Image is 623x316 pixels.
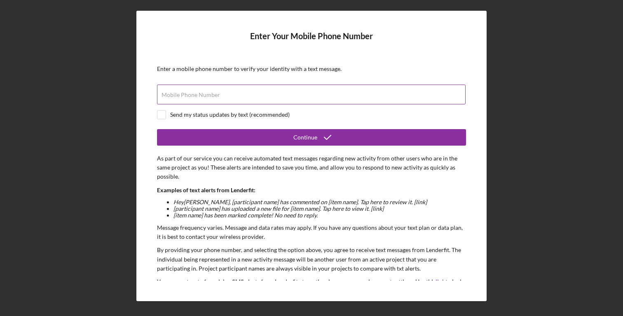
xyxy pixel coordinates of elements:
p: As part of our service you can receive automated text messages regarding new activity from other ... [157,154,466,182]
label: Mobile Phone Number [162,92,220,98]
p: Examples of text alerts from Lenderfit: [157,186,466,195]
li: [item name] has been marked complete! No need to reply. [173,212,466,219]
button: Continue [157,129,466,146]
h4: Enter Your Mobile Phone Number [157,31,466,53]
div: Enter a mobile phone number to verify your identity with a text message. [157,66,466,72]
p: Message frequency varies. Message and data rates may apply. If you have any questions about your ... [157,223,466,242]
li: [participant name] has uploaded a new file for [item name]. Tap here to view it. [link] [173,205,466,212]
p: You may opt-out of receiving SMS alerts from Lenderfit at any time in your personal account setti... [157,277,466,314]
div: Continue [293,129,317,146]
p: By providing your phone number, and selecting the option above, you agree to receive text message... [157,245,466,273]
a: link [436,278,445,285]
li: Hey [PERSON_NAME] , [participant name] has commented on [item name]. Tap here to review it. [link] [173,199,466,205]
div: Send my status updates by text (recommended) [170,111,290,118]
